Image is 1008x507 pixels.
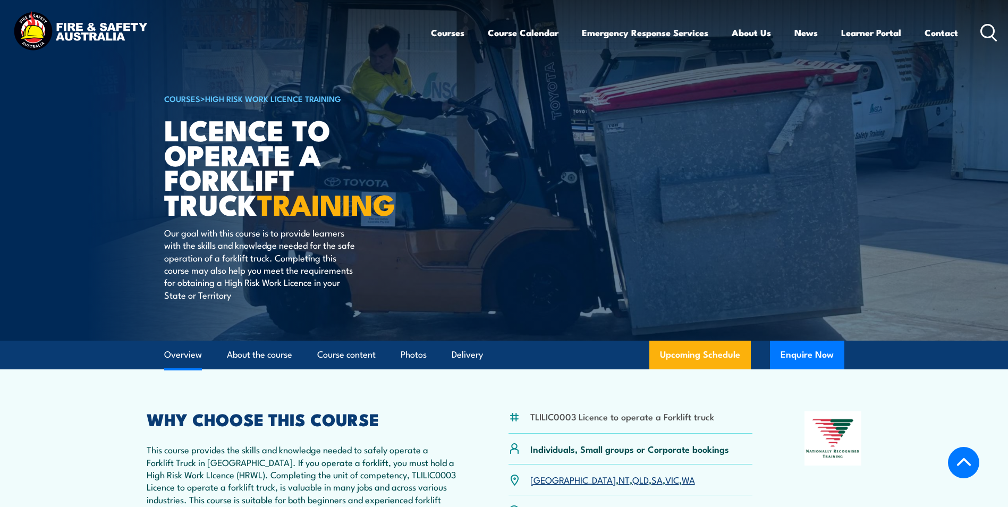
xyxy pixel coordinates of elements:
h2: WHY CHOOSE THIS COURSE [147,411,457,426]
h1: Licence to operate a forklift truck [164,117,427,216]
h6: > [164,92,427,105]
a: High Risk Work Licence Training [205,92,341,104]
a: VIC [665,473,679,486]
strong: TRAINING [257,181,395,225]
li: TLILIC0003 Licence to operate a Forklift truck [530,410,714,422]
a: COURSES [164,92,200,104]
p: , , , , , [530,474,695,486]
a: Course Calendar [488,19,558,47]
a: [GEOGRAPHIC_DATA] [530,473,616,486]
a: News [794,19,818,47]
a: Course content [317,341,376,369]
button: Enquire Now [770,341,844,369]
a: Learner Portal [841,19,901,47]
a: NT [619,473,630,486]
a: About Us [732,19,771,47]
p: Our goal with this course is to provide learners with the skills and knowledge needed for the saf... [164,226,358,301]
a: Contact [925,19,958,47]
img: Nationally Recognised Training logo. [804,411,862,466]
a: Upcoming Schedule [649,341,751,369]
p: Individuals, Small groups or Corporate bookings [530,443,729,455]
a: Emergency Response Services [582,19,708,47]
a: SA [651,473,663,486]
a: Delivery [452,341,483,369]
a: About the course [227,341,292,369]
a: QLD [632,473,649,486]
a: Overview [164,341,202,369]
a: Courses [431,19,464,47]
a: Photos [401,341,427,369]
a: WA [682,473,695,486]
